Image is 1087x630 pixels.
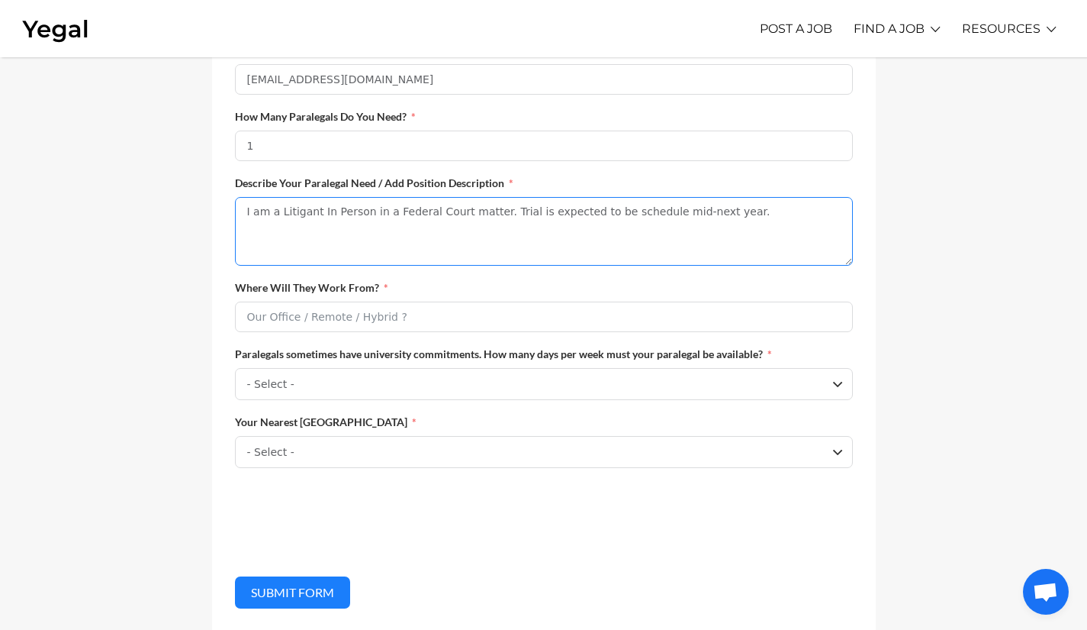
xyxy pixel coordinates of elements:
div: Open chat [1023,569,1069,615]
label: Your Nearest Capital City [235,415,416,428]
select: Your Nearest Capital City [235,436,853,468]
textarea: Describe Your Paralegal Need / Add Position Description [235,197,853,266]
input: Email [235,64,853,95]
iframe: reCAPTCHA [235,483,467,543]
label: Where Will They Work From? [235,281,388,294]
input: How Many Paralegals Do You Need? [235,131,853,161]
label: Paralegals sometimes have university commitments. How many days per week must your paralegal be a... [235,347,772,360]
button: Submit Form [235,577,350,609]
label: Describe Your Paralegal Need / Add Position Description [235,176,513,189]
a: FIND A JOB [854,8,925,50]
select: Paralegals sometimes have university commitments. How many days per week must your paralegal be a... [235,368,853,400]
label: How Many Paralegals Do You Need? [235,110,416,123]
input: Where Will They Work From? [235,302,853,332]
a: RESOURCES [962,8,1040,50]
a: POST A JOB [760,8,832,50]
